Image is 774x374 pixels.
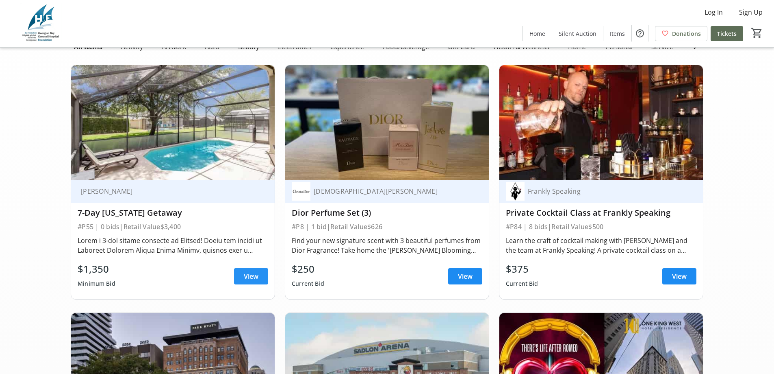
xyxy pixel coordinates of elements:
img: Georgian Bay General Hospital Foundation's Logo [5,3,77,44]
span: View [458,271,473,281]
div: Minimum Bid [78,276,115,291]
div: Lorem i 3-dol sitame consecte ad Elitsed! Doeiu tem incidi ut Laboreet Dolorem Aliqua Enima Minim... [78,236,268,255]
div: $375 [506,262,538,276]
button: Help [632,25,648,42]
button: Log In [698,6,729,19]
div: [PERSON_NAME] [78,187,258,195]
a: View [234,268,268,284]
span: Log In [705,7,723,17]
div: #P55 | 0 bids | Retail Value $3,400 [78,221,268,232]
div: Current Bid [506,276,538,291]
span: Donations [672,29,701,38]
div: Frankly Speaking [525,187,687,195]
span: View [244,271,258,281]
a: Home [523,26,552,41]
div: Current Bid [292,276,324,291]
a: View [448,268,482,284]
a: Donations [655,26,707,41]
span: Sign Up [739,7,763,17]
span: Home [529,29,545,38]
div: $250 [292,262,324,276]
div: $1,350 [78,262,115,276]
img: Private Cocktail Class at Frankly Speaking [499,65,703,180]
div: Learn the craft of cocktail making with [PERSON_NAME] and the team at Frankly Speaking! A private... [506,236,696,255]
span: Tickets [717,29,737,38]
a: Items [603,26,631,41]
a: Silent Auction [552,26,603,41]
button: Cart [750,26,764,40]
img: Frankly Speaking [506,182,525,201]
button: Sign Up [733,6,769,19]
a: Tickets [711,26,743,41]
img: Christian Dior [292,182,310,201]
div: Private Cocktail Class at Frankly Speaking [506,208,696,218]
div: #P84 | 8 bids | Retail Value $500 [506,221,696,232]
div: 7-Day [US_STATE] Getaway [78,208,268,218]
span: Silent Auction [559,29,596,38]
img: 7-Day Florida Getaway [71,65,275,180]
div: Dior Perfume Set (3) [292,208,482,218]
div: #P8 | 1 bid | Retail Value $626 [292,221,482,232]
a: View [662,268,696,284]
span: View [672,271,687,281]
span: Items [610,29,625,38]
div: [DEMOGRAPHIC_DATA][PERSON_NAME] [310,187,473,195]
img: Dior Perfume Set (3) [285,65,489,180]
div: Find your new signature scent with 3 beautiful perfumes from Dior Fragrance! Take home the '[PERS... [292,236,482,255]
